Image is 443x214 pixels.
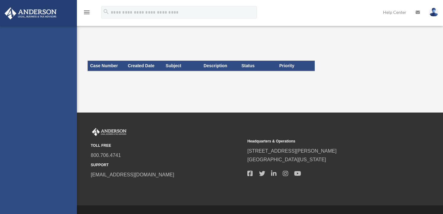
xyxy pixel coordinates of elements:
[91,128,128,136] img: Anderson Advisors Platinum Portal
[88,61,126,71] th: Case Number
[247,138,400,145] small: Headquarters & Operations
[91,142,243,149] small: TOLL FREE
[201,61,239,71] th: Description
[3,7,58,19] img: Anderson Advisors Platinum Portal
[83,9,90,16] i: menu
[91,162,243,168] small: SUPPORT
[277,61,315,71] th: Priority
[429,8,438,17] img: User Pic
[126,61,163,71] th: Created Date
[103,8,110,15] i: search
[163,61,201,71] th: Subject
[239,61,277,71] th: Status
[91,172,174,177] a: [EMAIL_ADDRESS][DOMAIN_NAME]
[247,157,326,162] a: [GEOGRAPHIC_DATA][US_STATE]
[91,153,121,158] a: 800.706.4741
[247,148,337,154] a: [STREET_ADDRESS][PERSON_NAME]
[83,11,90,16] a: menu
